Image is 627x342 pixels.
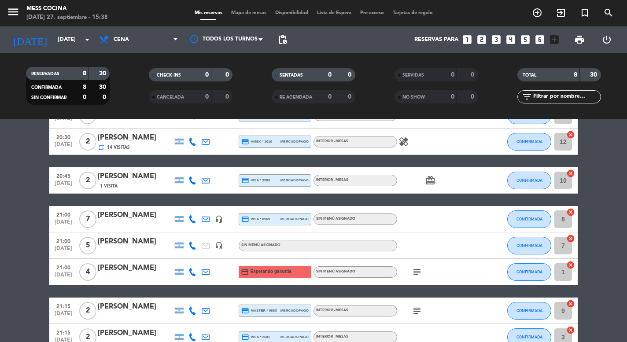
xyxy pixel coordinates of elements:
span: Esperando garantía [251,268,291,275]
span: CONFIRMADA [516,335,542,339]
button: CONFIRMADA [507,263,551,281]
span: visa * 3589 [241,177,270,184]
span: CONFIRMADA [516,217,542,221]
i: [DATE] [7,30,53,49]
span: 1 Visita [100,183,118,190]
button: menu [7,5,20,22]
div: [PERSON_NAME] [98,236,173,247]
strong: 8 [574,72,577,78]
span: 21:00 [52,235,74,246]
span: CONFIRMADA [516,308,542,313]
i: healing [398,136,409,147]
i: search [603,7,614,18]
div: [PERSON_NAME] [98,262,173,274]
i: cancel [566,326,575,335]
div: [PERSON_NAME] [98,132,173,143]
span: INTERIOR - MESAS [316,140,348,143]
button: CONFIRMADA [507,172,551,189]
strong: 0 [348,94,353,100]
span: mercadopago [280,308,309,313]
strong: 0 [225,72,231,78]
i: looks_6 [534,34,546,45]
button: CONFIRMADA [507,210,551,228]
span: [DATE] [52,219,74,229]
span: master * 9885 [241,307,277,315]
i: menu [7,5,20,18]
div: LOG OUT [593,26,620,53]
span: Pre-acceso [356,11,388,15]
span: BUSCAR [597,5,620,20]
span: 21:15 [52,301,74,311]
strong: 0 [471,72,476,78]
span: CONFIRMADA [31,85,62,90]
span: SIN CONFIRMAR [31,96,66,100]
span: 5 [79,237,96,254]
i: cancel [566,234,575,243]
span: 20:30 [52,132,74,142]
i: credit_card [241,307,249,315]
span: mercadopago [280,177,309,183]
i: credit_card [241,138,249,146]
strong: 8 [83,84,86,90]
span: print [574,34,585,45]
i: cancel [566,208,575,217]
span: TOTAL [523,73,536,77]
span: CONFIRMADA [516,139,542,144]
span: RESERVADAS [31,72,59,76]
span: 7 [79,210,96,228]
span: INTERIOR - MESAS [316,335,348,338]
span: SENTADAS [280,73,303,77]
i: arrow_drop_down [82,34,92,45]
div: [PERSON_NAME] [98,171,173,182]
i: turned_in_not [579,7,590,18]
button: CONFIRMADA [507,237,551,254]
strong: 0 [451,94,454,100]
strong: 0 [83,94,86,100]
span: mercadopago [280,139,309,144]
span: [DATE] [52,180,74,191]
span: [DATE] [52,311,74,321]
i: looks_two [476,34,487,45]
span: 21:00 [52,262,74,272]
i: looks_5 [520,34,531,45]
span: 2 [79,172,96,189]
span: CONFIRMADA [516,269,542,274]
span: Sin menú asignado [241,243,280,247]
span: pending_actions [277,34,288,45]
strong: 0 [471,94,476,100]
span: Mis reservas [190,11,227,15]
div: [PERSON_NAME] [98,301,173,313]
span: [DATE] [52,272,74,282]
strong: 8 [83,70,86,77]
span: 21:15 [52,327,74,337]
strong: 30 [99,70,108,77]
strong: 0 [348,72,353,78]
span: visa * 2601 [241,333,270,341]
span: CHECK INS [157,73,181,77]
strong: 0 [103,94,108,100]
span: Reservas para [414,36,458,43]
span: RE AGENDADA [280,95,312,99]
span: 20:45 [52,170,74,180]
i: headset_mic [215,242,223,250]
strong: 0 [328,94,332,100]
i: looks_one [461,34,473,45]
span: amex * 1010 [241,138,272,146]
span: 14 Visitas [107,144,130,151]
i: cancel [566,299,575,308]
span: RESERVAR MESA [525,5,549,20]
i: exit_to_app [556,7,566,18]
button: CONFIRMADA [507,133,551,151]
button: CONFIRMADA [507,302,551,320]
i: filter_list [522,92,532,102]
span: [DATE] [52,246,74,256]
div: [DATE] 27. septiembre - 15:38 [26,13,108,22]
span: [DATE] [52,115,74,125]
i: subject [412,305,422,316]
span: Tarjetas de regalo [388,11,437,15]
span: 2 [79,302,96,320]
span: Mapa de mesas [227,11,271,15]
span: 21:00 [52,209,74,219]
i: add_circle_outline [532,7,542,18]
strong: 0 [328,72,332,78]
